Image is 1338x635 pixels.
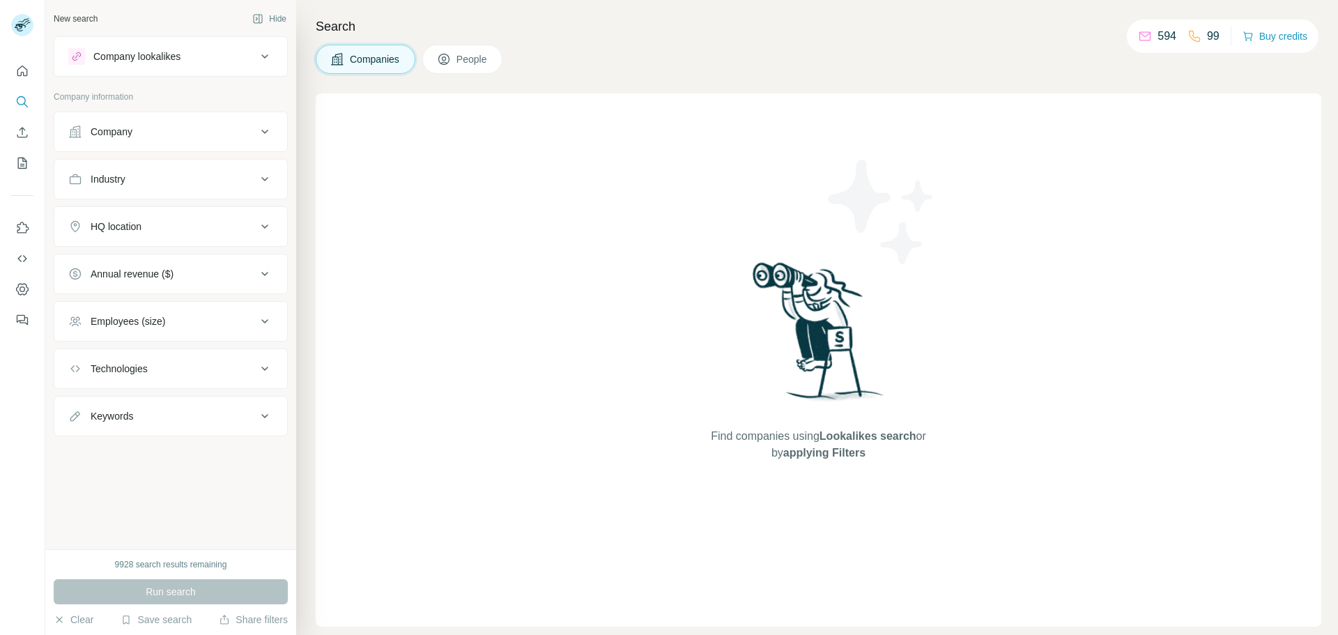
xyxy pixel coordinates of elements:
[54,115,287,148] button: Company
[91,314,165,328] div: Employees (size)
[11,246,33,271] button: Use Surfe API
[11,120,33,145] button: Enrich CSV
[91,267,174,281] div: Annual revenue ($)
[54,305,287,338] button: Employees (size)
[350,52,401,66] span: Companies
[456,52,489,66] span: People
[11,151,33,176] button: My lists
[243,8,296,29] button: Hide
[316,17,1321,36] h4: Search
[91,409,133,423] div: Keywords
[819,149,944,275] img: Surfe Illustration - Stars
[54,40,287,73] button: Company lookalikes
[91,125,132,139] div: Company
[54,257,287,291] button: Annual revenue ($)
[54,210,287,243] button: HQ location
[91,172,125,186] div: Industry
[54,13,98,25] div: New search
[93,49,180,63] div: Company lookalikes
[54,613,93,627] button: Clear
[1243,26,1307,46] button: Buy credits
[820,430,916,442] span: Lookalikes search
[121,613,192,627] button: Save search
[1207,28,1220,45] p: 99
[91,362,148,376] div: Technologies
[783,447,866,459] span: applying Filters
[11,277,33,302] button: Dashboard
[11,307,33,332] button: Feedback
[91,220,141,234] div: HQ location
[11,89,33,114] button: Search
[219,613,288,627] button: Share filters
[54,399,287,433] button: Keywords
[746,259,891,414] img: Surfe Illustration - Woman searching with binoculars
[11,215,33,240] button: Use Surfe on LinkedIn
[11,59,33,84] button: Quick start
[707,428,930,461] span: Find companies using or by
[54,352,287,385] button: Technologies
[1158,28,1176,45] p: 594
[54,162,287,196] button: Industry
[115,558,227,571] div: 9928 search results remaining
[54,91,288,103] p: Company information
